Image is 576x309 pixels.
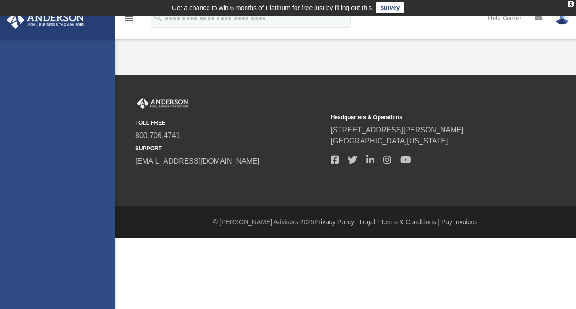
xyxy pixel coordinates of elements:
[441,218,477,226] a: Pay Invoices
[331,126,464,134] a: [STREET_ADDRESS][PERSON_NAME]
[135,132,180,139] a: 800.706.4741
[135,98,190,110] img: Anderson Advisors Platinum Portal
[331,137,448,145] a: [GEOGRAPHIC_DATA][US_STATE]
[115,217,576,227] div: © [PERSON_NAME] Advisors 2025
[153,12,163,22] i: search
[331,113,520,121] small: Headquarters & Operations
[555,11,569,25] img: User Pic
[568,1,574,7] div: close
[314,218,358,226] a: Privacy Policy |
[380,218,439,226] a: Terms & Conditions |
[124,13,135,24] i: menu
[135,157,259,165] a: [EMAIL_ADDRESS][DOMAIN_NAME]
[360,218,379,226] a: Legal |
[4,11,87,29] img: Anderson Advisors Platinum Portal
[124,17,135,24] a: menu
[172,2,372,13] div: Get a chance to win 6 months of Platinum for free just by filling out this
[135,119,324,127] small: TOLL FREE
[376,2,404,13] a: survey
[135,144,324,153] small: SUPPORT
